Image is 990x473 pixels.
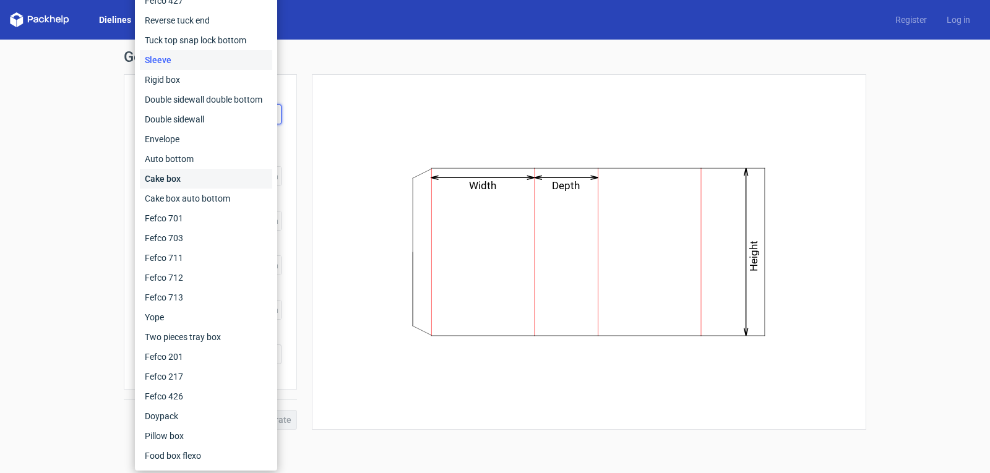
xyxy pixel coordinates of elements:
[140,406,272,426] div: Doypack
[140,386,272,406] div: Fefco 426
[140,90,272,109] div: Double sidewall double bottom
[140,129,272,149] div: Envelope
[140,307,272,327] div: Yope
[140,288,272,307] div: Fefco 713
[140,446,272,466] div: Food box flexo
[140,70,272,90] div: Rigid box
[140,208,272,228] div: Fefco 701
[140,50,272,70] div: Sleeve
[140,426,272,446] div: Pillow box
[140,347,272,367] div: Fefco 201
[937,14,980,26] a: Log in
[140,367,272,386] div: Fefco 217
[140,149,272,169] div: Auto bottom
[140,327,272,347] div: Two pieces tray box
[140,169,272,189] div: Cake box
[89,14,141,26] a: Dielines
[140,268,272,288] div: Fefco 712
[885,14,937,26] a: Register
[140,248,272,268] div: Fefco 711
[470,179,497,192] text: Width
[748,241,760,271] text: Height
[140,11,272,30] div: Reverse tuck end
[140,30,272,50] div: Tuck top snap lock bottom
[140,189,272,208] div: Cake box auto bottom
[140,228,272,248] div: Fefco 703
[553,179,580,192] text: Depth
[140,109,272,129] div: Double sidewall
[124,49,866,64] h1: Generate new dieline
